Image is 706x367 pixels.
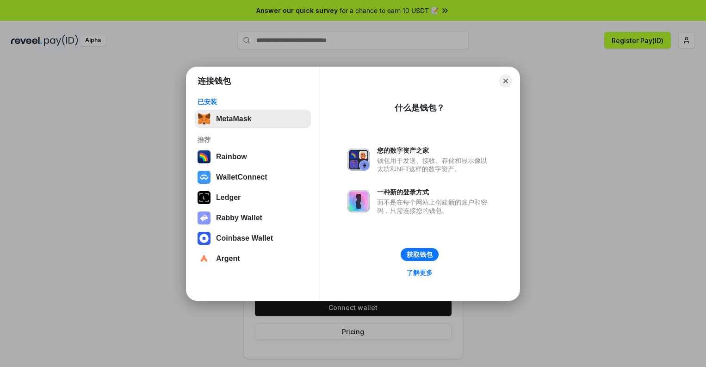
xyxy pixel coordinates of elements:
button: Argent [195,249,311,268]
div: MetaMask [216,115,251,123]
div: 已安装 [198,98,308,106]
div: 了解更多 [407,268,433,277]
div: 推荐 [198,136,308,144]
div: WalletConnect [216,173,267,181]
button: Rabby Wallet [195,209,311,227]
div: 而不是在每个网站上创建新的账户和密码，只需连接您的钱包。 [377,198,492,215]
button: Coinbase Wallet [195,229,311,248]
div: 一种新的登录方式 [377,188,492,196]
img: svg+xml,%3Csvg%20xmlns%3D%22http%3A%2F%2Fwww.w3.org%2F2000%2Fsvg%22%20fill%3D%22none%22%20viewBox... [198,211,211,224]
img: svg+xml,%3Csvg%20fill%3D%22none%22%20height%3D%2233%22%20viewBox%3D%220%200%2035%2033%22%20width%... [198,112,211,125]
div: 您的数字资产之家 [377,146,492,155]
img: svg+xml,%3Csvg%20xmlns%3D%22http%3A%2F%2Fwww.w3.org%2F2000%2Fsvg%22%20fill%3D%22none%22%20viewBox... [347,190,370,212]
button: MetaMask [195,110,311,128]
img: svg+xml,%3Csvg%20width%3D%2228%22%20height%3D%2228%22%20viewBox%3D%220%200%2028%2028%22%20fill%3D... [198,171,211,184]
a: 了解更多 [401,267,438,279]
img: svg+xml,%3Csvg%20width%3D%22120%22%20height%3D%22120%22%20viewBox%3D%220%200%20120%20120%22%20fil... [198,150,211,163]
img: svg+xml,%3Csvg%20width%3D%2228%22%20height%3D%2228%22%20viewBox%3D%220%200%2028%2028%22%20fill%3D... [198,252,211,265]
div: Rainbow [216,153,247,161]
button: Rainbow [195,148,311,166]
img: svg+xml,%3Csvg%20xmlns%3D%22http%3A%2F%2Fwww.w3.org%2F2000%2Fsvg%22%20fill%3D%22none%22%20viewBox... [347,149,370,171]
button: Ledger [195,188,311,207]
div: Rabby Wallet [216,214,262,222]
div: 什么是钱包？ [395,102,445,113]
div: 获取钱包 [407,250,433,259]
img: svg+xml,%3Csvg%20width%3D%2228%22%20height%3D%2228%22%20viewBox%3D%220%200%2028%2028%22%20fill%3D... [198,232,211,245]
button: 获取钱包 [401,248,439,261]
div: Coinbase Wallet [216,234,273,243]
button: WalletConnect [195,168,311,187]
button: Close [499,75,512,87]
div: Ledger [216,193,241,202]
div: Argent [216,255,240,263]
h1: 连接钱包 [198,75,231,87]
img: svg+xml,%3Csvg%20xmlns%3D%22http%3A%2F%2Fwww.w3.org%2F2000%2Fsvg%22%20width%3D%2228%22%20height%3... [198,191,211,204]
div: 钱包用于发送、接收、存储和显示像以太坊和NFT这样的数字资产。 [377,156,492,173]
